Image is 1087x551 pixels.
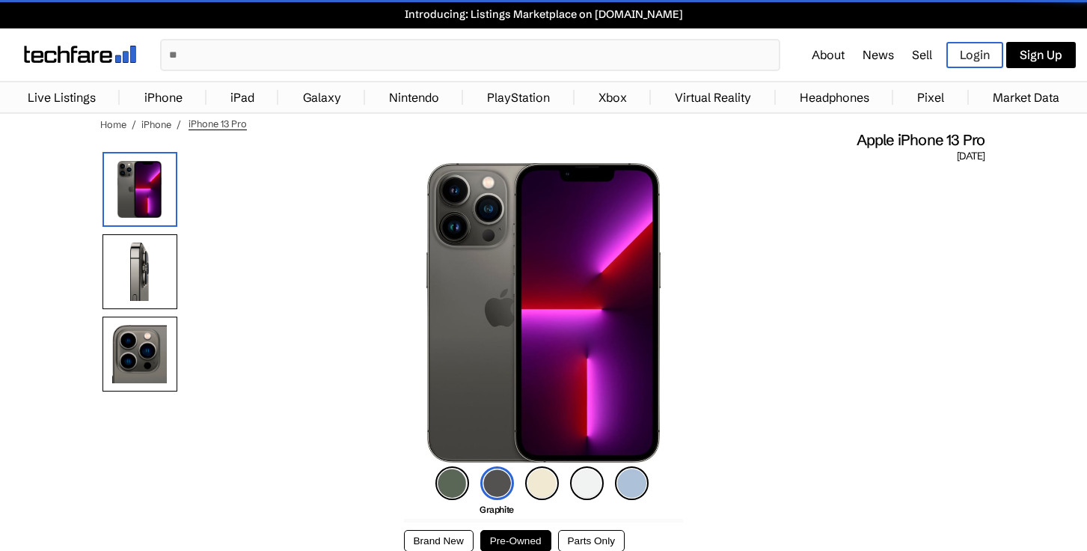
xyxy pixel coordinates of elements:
[435,466,469,500] img: alpine-green-icon
[137,82,190,112] a: iPhone
[912,47,932,62] a: Sell
[985,82,1067,112] a: Market Data
[24,46,136,63] img: techfare logo
[480,466,514,500] img: graphite-icon
[141,118,171,130] a: iPhone
[857,130,985,150] span: Apple iPhone 13 Pro
[102,152,177,227] img: iPhone 13 Pro
[667,82,759,112] a: Virtual Reality
[100,118,126,130] a: Home
[591,82,634,112] a: Xbox
[957,150,985,163] span: [DATE]
[20,82,103,112] a: Live Listings
[480,82,557,112] a: PlayStation
[525,466,559,500] img: gold-icon
[946,42,1003,68] a: Login
[132,118,136,130] span: /
[177,118,181,130] span: /
[863,47,894,62] a: News
[223,82,262,112] a: iPad
[382,82,447,112] a: Nintendo
[570,466,604,500] img: silver-icon
[1006,42,1076,68] a: Sign Up
[426,163,661,463] img: iPhone 13 Pro
[480,504,514,515] span: Graphite
[102,317,177,392] img: Camera
[792,82,877,112] a: Headphones
[812,47,845,62] a: About
[189,118,247,130] span: iPhone 13 Pro
[102,234,177,309] img: Side
[615,466,649,500] img: sierra-blue-icon
[7,7,1080,21] a: Introducing: Listings Marketplace on [DOMAIN_NAME]
[910,82,952,112] a: Pixel
[296,82,349,112] a: Galaxy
